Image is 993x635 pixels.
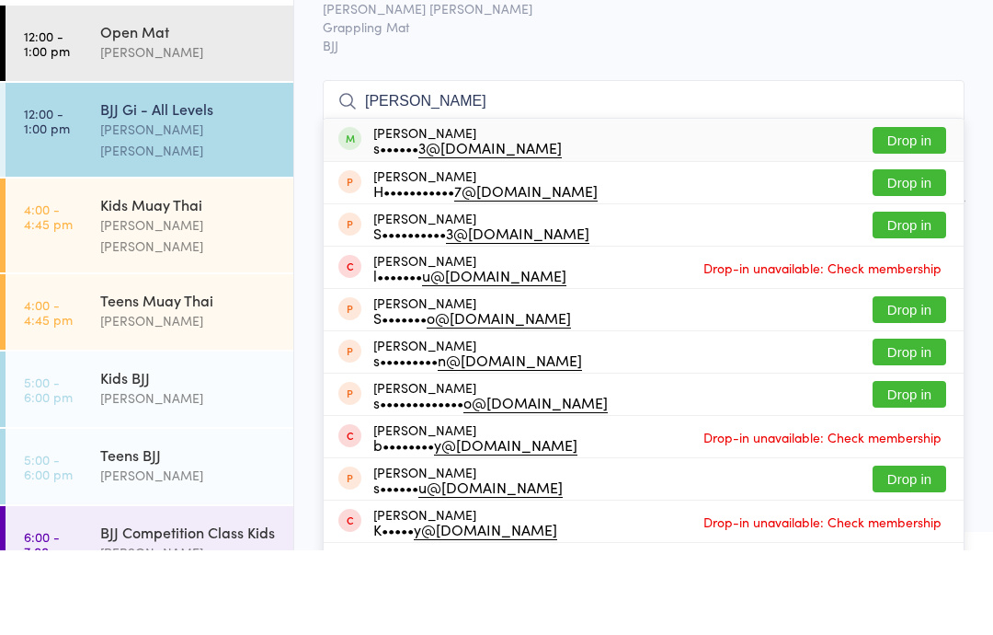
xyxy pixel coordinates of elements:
[373,338,566,367] div: [PERSON_NAME]
[373,268,598,283] div: H•••••••••••
[323,102,936,121] span: Grappling Mat
[873,212,946,238] button: Drop in
[373,564,563,579] div: s••••••
[373,380,571,410] div: [PERSON_NAME]
[24,459,73,489] time: 5:00 - 6:00 pm
[100,299,278,341] div: [PERSON_NAME] [PERSON_NAME]
[373,352,566,367] div: l•••••••
[100,375,278,395] div: Teens Muay Thai
[132,20,223,51] div: At
[873,423,946,450] button: Drop in
[6,514,293,589] a: 5:00 -6:00 pmTeens BJJ[PERSON_NAME]
[100,203,278,246] div: [PERSON_NAME] [PERSON_NAME]
[100,472,278,493] div: [PERSON_NAME]
[323,84,936,102] span: [PERSON_NAME] [PERSON_NAME]
[6,263,293,357] a: 4:00 -4:45 pmKids Muay Thai[PERSON_NAME] [PERSON_NAME]
[6,167,293,261] a: 12:00 -1:00 pmBJJ Gi - All Levels[PERSON_NAME] [PERSON_NAME]
[24,51,69,71] a: [DATE]
[24,286,73,316] time: 4:00 - 4:45 pm
[24,20,114,51] div: Events for
[100,106,278,126] div: Open Mat
[373,507,577,537] div: [PERSON_NAME]
[100,395,278,416] div: [PERSON_NAME]
[873,466,946,492] button: Drop in
[100,529,278,549] div: Teens BJJ
[323,121,964,139] span: BJJ
[323,65,936,84] span: [DATE] 12:00pm
[373,479,608,494] div: s•••••••••••••
[373,606,557,621] div: K•••••
[373,225,562,239] div: s••••••
[699,339,946,366] span: Drop-in unavailable: Check membership
[373,592,557,621] div: [PERSON_NAME]
[873,550,946,577] button: Drop in
[373,310,589,325] div: S••••••••••
[699,508,946,536] span: Drop-in unavailable: Check membership
[100,549,278,571] div: [PERSON_NAME]
[100,606,278,627] div: BJJ Competition Class Kids
[873,381,946,408] button: Drop in
[373,210,562,239] div: [PERSON_NAME]
[100,452,278,472] div: Kids BJJ
[100,279,278,299] div: Kids Muay Thai
[323,26,964,56] h2: BJJ Gi - All Levels Check-in
[24,382,73,411] time: 4:00 - 4:45 pm
[699,593,946,620] span: Drop-in unavailable: Check membership
[373,437,582,452] div: s•••••••••
[100,183,278,203] div: BJJ Gi - All Levels
[373,395,571,410] div: S•••••••
[873,296,946,323] button: Drop in
[373,253,598,283] div: [PERSON_NAME]
[373,295,589,325] div: [PERSON_NAME]
[373,465,608,494] div: [PERSON_NAME]
[373,522,577,537] div: b••••••••
[24,190,70,220] time: 12:00 - 1:00 pm
[373,422,582,452] div: [PERSON_NAME]
[873,254,946,281] button: Drop in
[6,436,293,512] a: 5:00 -6:00 pmKids BJJ[PERSON_NAME]
[323,165,964,207] input: Search
[24,537,73,566] time: 5:00 - 6:00 pm
[6,90,293,166] a: 12:00 -1:00 pmOpen Mat[PERSON_NAME]
[373,549,563,579] div: [PERSON_NAME]
[100,126,278,147] div: [PERSON_NAME]
[6,359,293,434] a: 4:00 -4:45 pmTeens Muay Thai[PERSON_NAME]
[24,113,70,143] time: 12:00 - 1:00 pm
[132,51,223,71] div: Any location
